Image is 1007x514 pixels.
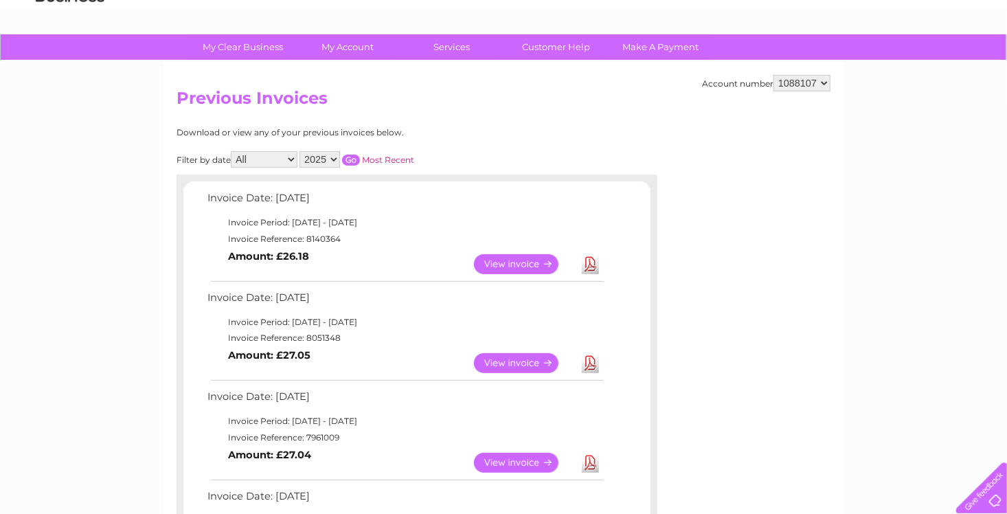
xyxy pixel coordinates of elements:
a: My Account [291,34,405,60]
img: logo.png [35,36,105,78]
a: Blog [887,58,907,69]
a: Make A Payment [604,34,718,60]
td: Invoice Date: [DATE] [204,289,606,314]
div: Clear Business is a trading name of Verastar Limited (registered in [GEOGRAPHIC_DATA] No. 3667643... [180,8,829,67]
a: View [474,453,575,473]
td: Invoice Reference: 8140364 [204,231,606,247]
div: Download or view any of your previous invoices below. [177,128,537,137]
td: Invoice Period: [DATE] - [DATE] [204,314,606,331]
a: View [474,353,575,373]
a: Log out [962,58,994,69]
td: Invoice Reference: 7961009 [204,429,606,446]
a: My Clear Business [187,34,300,60]
b: Amount: £27.04 [228,449,311,461]
a: View [474,254,575,274]
td: Invoice Date: [DATE] [204,189,606,214]
td: Invoice Date: [DATE] [204,487,606,513]
a: 0333 014 3131 [748,7,843,24]
td: Invoice Period: [DATE] - [DATE] [204,214,606,231]
a: Most Recent [362,155,414,165]
b: Amount: £26.18 [228,250,309,262]
b: Amount: £27.05 [228,349,310,361]
td: Invoice Period: [DATE] - [DATE] [204,413,606,429]
a: Energy [800,58,830,69]
a: Download [582,254,599,274]
a: Telecoms [838,58,879,69]
h2: Previous Invoices [177,89,830,115]
a: Water [765,58,791,69]
a: Services [396,34,509,60]
a: Contact [916,58,949,69]
div: Account number [702,75,830,91]
td: Invoice Reference: 8051348 [204,330,606,346]
div: Filter by date [177,151,537,168]
a: Download [582,353,599,373]
a: Customer Help [500,34,613,60]
a: Download [582,453,599,473]
td: Invoice Date: [DATE] [204,388,606,413]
